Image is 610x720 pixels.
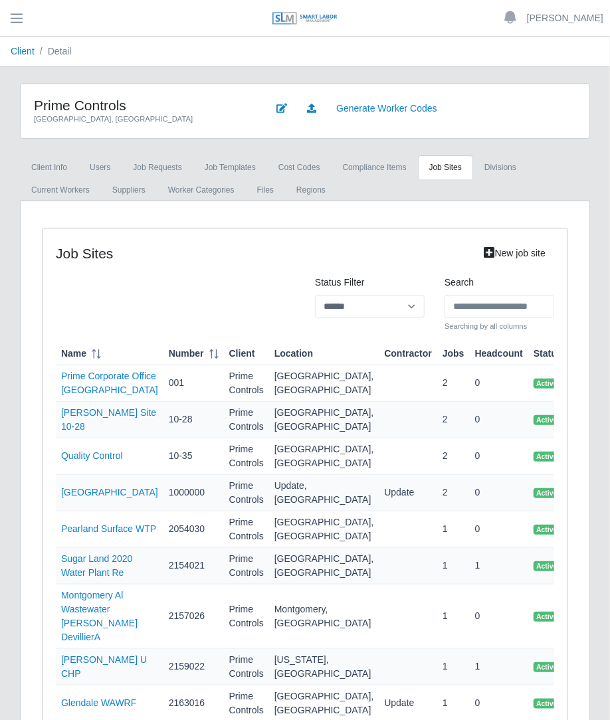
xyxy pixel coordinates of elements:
[61,450,123,461] a: Quality Control
[269,365,379,402] td: [GEOGRAPHIC_DATA], [GEOGRAPHIC_DATA]
[61,371,158,395] a: Prime Corporate Office [GEOGRAPHIC_DATA]
[20,178,101,202] a: Current Workers
[534,561,560,572] span: Active
[534,488,560,499] span: Active
[269,438,379,475] td: [GEOGRAPHIC_DATA], [GEOGRAPHIC_DATA]
[193,155,267,179] a: Job Templates
[269,475,379,511] td: Update, [GEOGRAPHIC_DATA]
[122,155,193,179] a: Job Requests
[61,523,156,534] a: Pearland Surface WTP
[534,662,560,673] span: Active
[534,525,560,535] span: Active
[272,11,338,26] img: SLM Logo
[437,649,470,685] td: 1
[163,548,224,585] td: 2154021
[328,97,445,120] a: Generate Worker Codes
[101,178,157,202] a: Suppliers
[163,438,224,475] td: 10-35
[269,585,379,649] td: Montgomery, [GEOGRAPHIC_DATA]
[470,511,528,548] td: 0
[437,585,470,649] td: 1
[11,46,35,56] a: Client
[61,347,86,361] span: Name
[534,415,560,426] span: Active
[269,402,379,438] td: [GEOGRAPHIC_DATA], [GEOGRAPHIC_DATA]
[34,97,249,114] h4: Prime Controls
[534,452,560,462] span: Active
[163,475,224,511] td: 1000000
[534,699,560,709] span: Active
[267,155,332,179] a: cost codes
[437,548,470,585] td: 1
[229,347,255,361] span: Client
[437,365,470,402] td: 2
[35,45,72,58] li: Detail
[224,548,269,585] td: Prime Controls
[470,475,528,511] td: 0
[224,649,269,685] td: Prime Controls
[470,548,528,585] td: 1
[274,347,313,361] span: Location
[246,178,285,202] a: Files
[61,654,147,679] a: [PERSON_NAME] U CHP
[470,649,528,685] td: 1
[163,402,224,438] td: 10-28
[224,438,269,475] td: Prime Controls
[470,438,528,475] td: 0
[384,347,432,361] span: Contractor
[443,347,464,361] span: Jobs
[34,114,249,125] div: [GEOGRAPHIC_DATA], [GEOGRAPHIC_DATA]
[61,553,132,578] a: Sugar Land 2020 Water Plant Re
[61,407,156,432] a: [PERSON_NAME] Site 10-28
[470,585,528,649] td: 0
[163,511,224,548] td: 2054030
[78,155,122,179] a: Users
[418,155,473,179] a: job sites
[224,475,269,511] td: Prime Controls
[534,347,562,361] span: Status
[445,276,474,290] label: Search
[61,487,158,497] a: [GEOGRAPHIC_DATA]
[470,365,528,402] td: 0
[224,585,269,649] td: Prime Controls
[476,242,554,265] a: New job site
[445,321,554,332] small: Searching by all columns
[224,511,269,548] td: Prime Controls
[224,365,269,402] td: Prime Controls
[61,590,138,642] a: Montgomery Al Wastewater [PERSON_NAME] DevillierA
[534,379,560,389] span: Active
[269,548,379,585] td: [GEOGRAPHIC_DATA], [GEOGRAPHIC_DATA]
[437,511,470,548] td: 1
[61,697,136,708] a: Glendale WAWRF
[475,347,523,361] span: Headcount
[224,402,269,438] td: Prime Controls
[534,612,560,622] span: Active
[163,585,224,649] td: 2157026
[437,402,470,438] td: 2
[169,347,204,361] span: Number
[379,475,437,511] td: Update
[527,11,603,25] a: [PERSON_NAME]
[285,178,337,202] a: Regions
[56,245,425,262] h4: job sites
[157,178,246,202] a: Worker Categories
[315,276,365,290] label: Status Filter
[473,155,528,179] a: Divisions
[20,155,78,179] a: Client Info
[269,511,379,548] td: [GEOGRAPHIC_DATA], [GEOGRAPHIC_DATA]
[332,155,418,179] a: Compliance Items
[163,365,224,402] td: 001
[470,402,528,438] td: 0
[163,649,224,685] td: 2159022
[437,475,470,511] td: 2
[269,649,379,685] td: [US_STATE], [GEOGRAPHIC_DATA]
[437,438,470,475] td: 2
